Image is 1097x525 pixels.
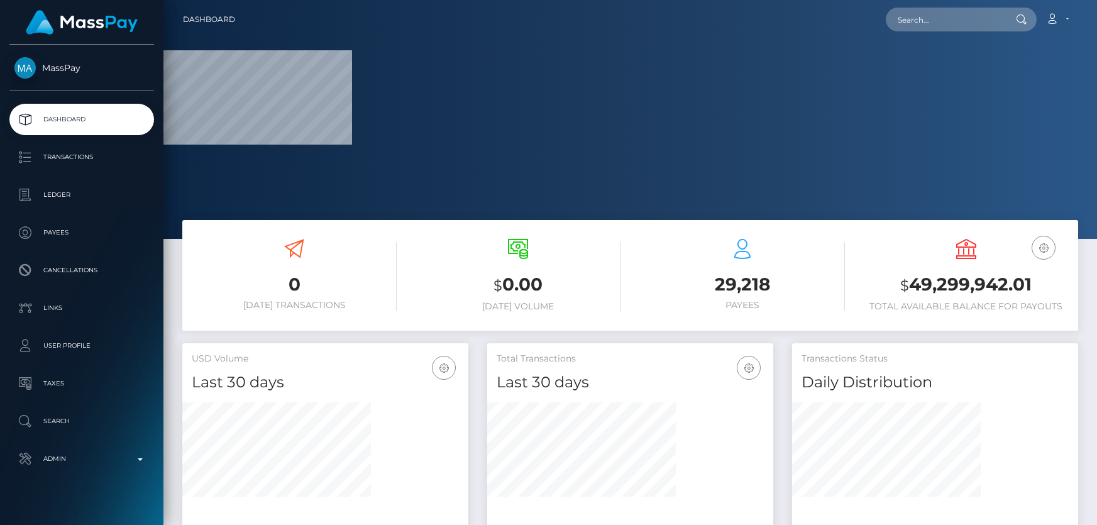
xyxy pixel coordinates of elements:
[9,217,154,248] a: Payees
[9,141,154,173] a: Transactions
[802,372,1069,394] h4: Daily Distribution
[9,443,154,475] a: Admin
[192,353,459,365] h5: USD Volume
[864,272,1069,298] h3: 49,299,942.01
[14,148,149,167] p: Transactions
[900,277,909,294] small: $
[493,277,502,294] small: $
[14,299,149,318] p: Links
[14,412,149,431] p: Search
[9,406,154,437] a: Search
[9,368,154,399] a: Taxes
[192,272,397,297] h3: 0
[886,8,1004,31] input: Search...
[192,300,397,311] h6: [DATE] Transactions
[9,330,154,362] a: User Profile
[9,292,154,324] a: Links
[864,301,1069,312] h6: Total Available Balance for Payouts
[14,185,149,204] p: Ledger
[183,6,235,33] a: Dashboard
[497,353,764,365] h5: Total Transactions
[14,223,149,242] p: Payees
[14,450,149,468] p: Admin
[416,301,620,312] h6: [DATE] Volume
[9,179,154,211] a: Ledger
[9,255,154,286] a: Cancellations
[640,300,845,311] h6: Payees
[640,272,845,297] h3: 29,218
[9,104,154,135] a: Dashboard
[14,336,149,355] p: User Profile
[14,110,149,129] p: Dashboard
[802,353,1069,365] h5: Transactions Status
[26,10,138,35] img: MassPay Logo
[9,62,154,74] span: MassPay
[497,372,764,394] h4: Last 30 days
[416,272,620,298] h3: 0.00
[192,372,459,394] h4: Last 30 days
[14,374,149,393] p: Taxes
[14,57,36,79] img: MassPay
[14,261,149,280] p: Cancellations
